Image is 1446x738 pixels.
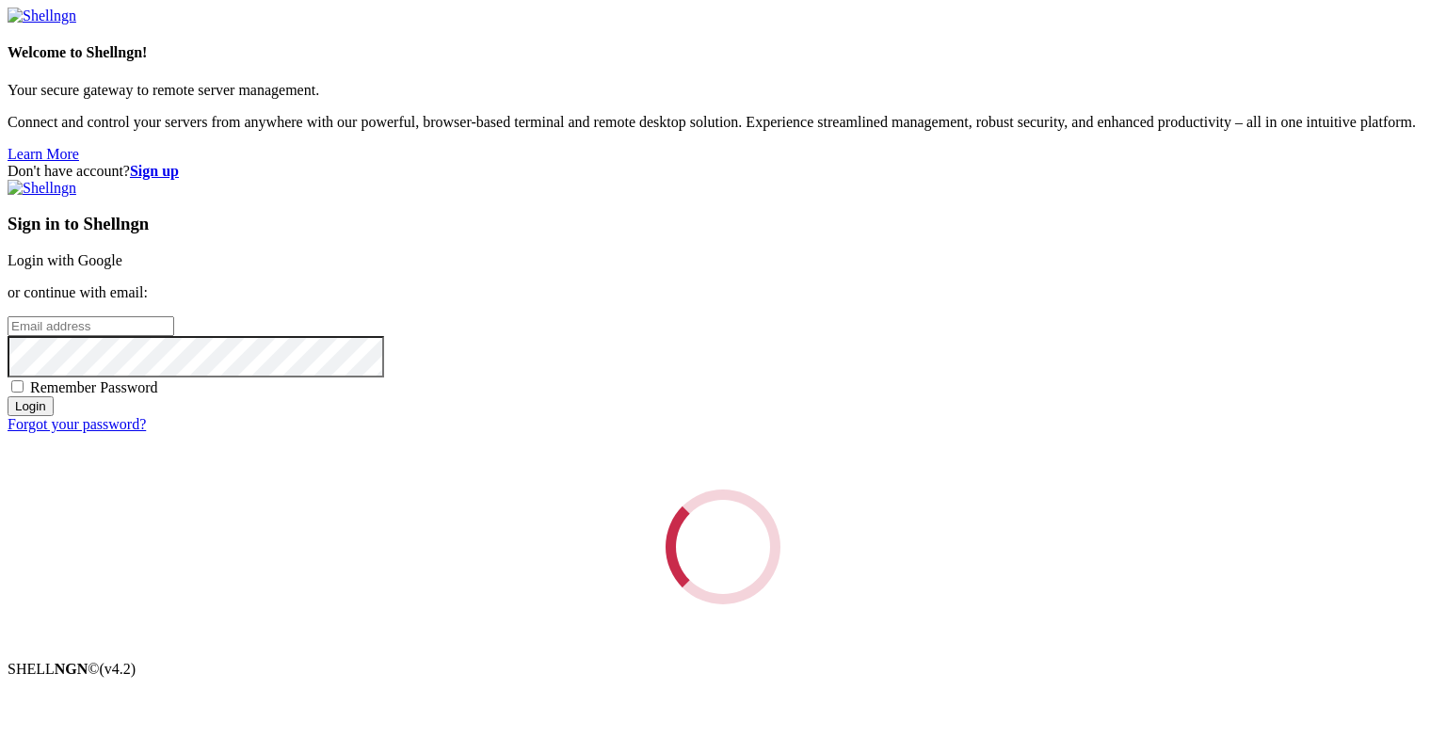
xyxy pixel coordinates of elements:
[8,284,1438,301] p: or continue with email:
[100,661,137,677] span: 4.2.0
[30,379,158,395] span: Remember Password
[8,661,136,677] span: SHELL ©
[8,396,54,416] input: Login
[8,252,122,268] a: Login with Google
[8,316,174,336] input: Email address
[8,416,146,432] a: Forgot your password?
[8,82,1438,99] p: Your secure gateway to remote server management.
[8,163,1438,180] div: Don't have account?
[8,8,76,24] img: Shellngn
[8,214,1438,234] h3: Sign in to Shellngn
[130,163,179,179] a: Sign up
[8,146,79,162] a: Learn More
[8,180,76,197] img: Shellngn
[666,489,780,604] div: Loading...
[55,661,88,677] b: NGN
[8,44,1438,61] h4: Welcome to Shellngn!
[11,380,24,393] input: Remember Password
[8,114,1438,131] p: Connect and control your servers from anywhere with our powerful, browser-based terminal and remo...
